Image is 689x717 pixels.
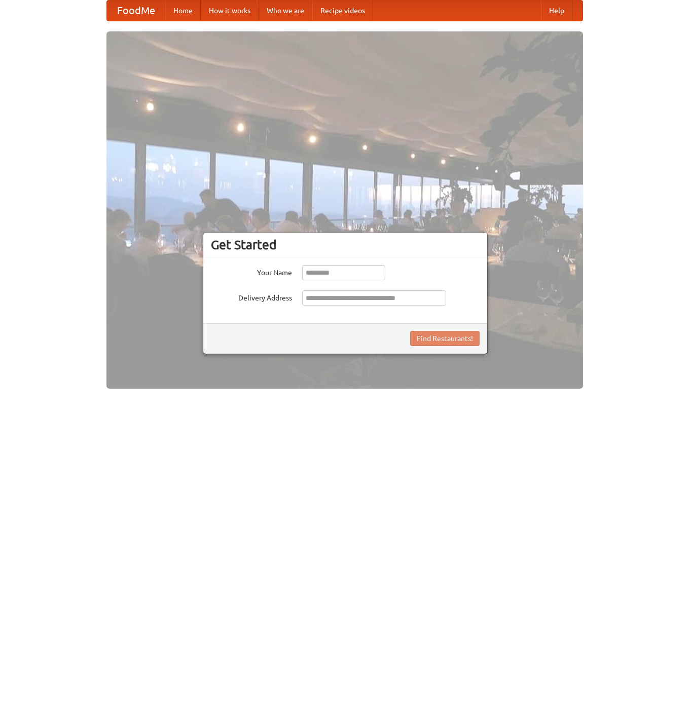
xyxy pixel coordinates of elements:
[259,1,312,21] a: Who we are
[410,331,480,346] button: Find Restaurants!
[107,1,165,21] a: FoodMe
[201,1,259,21] a: How it works
[211,290,292,303] label: Delivery Address
[211,237,480,252] h3: Get Started
[312,1,373,21] a: Recipe videos
[211,265,292,278] label: Your Name
[165,1,201,21] a: Home
[541,1,572,21] a: Help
